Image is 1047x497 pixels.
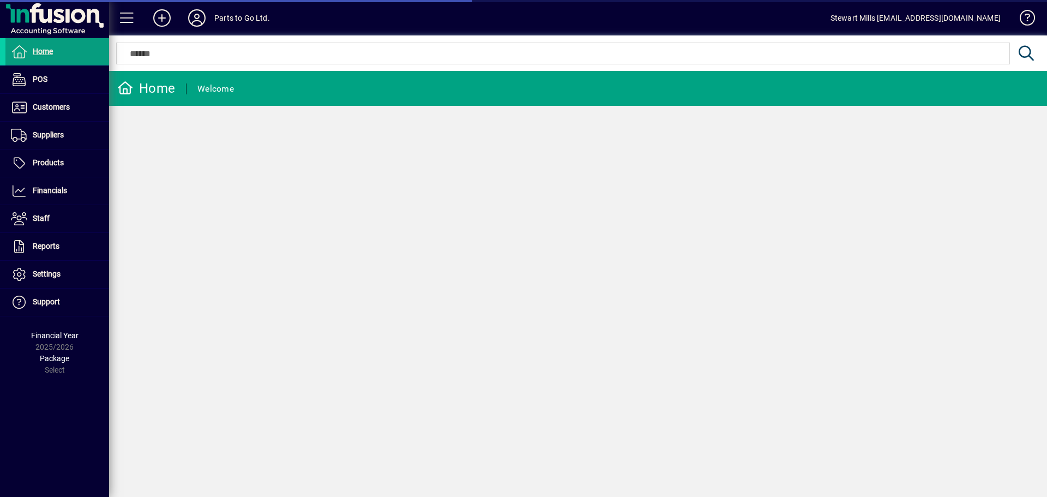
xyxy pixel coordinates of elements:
[33,130,64,139] span: Suppliers
[179,8,214,28] button: Profile
[31,331,79,340] span: Financial Year
[33,242,59,250] span: Reports
[5,289,109,316] a: Support
[5,122,109,149] a: Suppliers
[5,233,109,260] a: Reports
[117,80,175,97] div: Home
[214,9,270,27] div: Parts to Go Ltd.
[5,261,109,288] a: Settings
[33,103,70,111] span: Customers
[33,75,47,83] span: POS
[831,9,1001,27] div: Stewart Mills [EMAIL_ADDRESS][DOMAIN_NAME]
[1012,2,1033,38] a: Knowledge Base
[33,297,60,306] span: Support
[33,214,50,223] span: Staff
[5,177,109,205] a: Financials
[5,94,109,121] a: Customers
[145,8,179,28] button: Add
[5,149,109,177] a: Products
[5,205,109,232] a: Staff
[33,186,67,195] span: Financials
[33,47,53,56] span: Home
[197,80,234,98] div: Welcome
[40,354,69,363] span: Package
[33,270,61,278] span: Settings
[5,66,109,93] a: POS
[33,158,64,167] span: Products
